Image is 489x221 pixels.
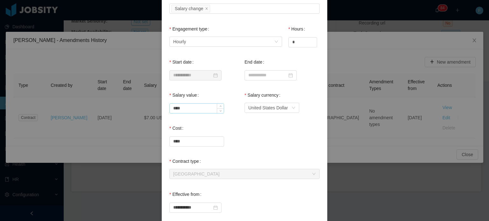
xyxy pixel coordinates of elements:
i: icon: close [205,7,208,11]
label: Cost [169,126,186,131]
label: Contract type [169,159,203,164]
i: icon: up [220,105,222,107]
label: Hours [288,26,308,31]
input: Amendments type [211,5,215,13]
i: icon: down [292,106,295,110]
span: Decrease Value [217,108,224,113]
label: Start date [169,59,196,65]
i: icon: down [220,110,222,112]
input: Hours [289,38,317,47]
label: End date [244,59,267,65]
div: United States Dollar [248,103,288,113]
label: Salary value [169,93,201,98]
label: Effective from [169,192,204,197]
i: icon: down [274,40,278,44]
label: Engagement type [169,26,212,31]
div: Hourly [173,37,186,46]
input: Salary value [170,104,224,113]
i: icon: calendar [213,73,218,78]
div: Salary change [175,5,203,12]
i: icon: calendar [213,205,218,210]
div: USA [173,169,220,179]
label: Salary currency [244,93,283,98]
input: Cost [170,137,224,146]
i: icon: calendar [288,73,293,78]
i: icon: down [312,172,316,176]
span: Increase Value [217,104,224,108]
li: Salary change [171,5,210,12]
